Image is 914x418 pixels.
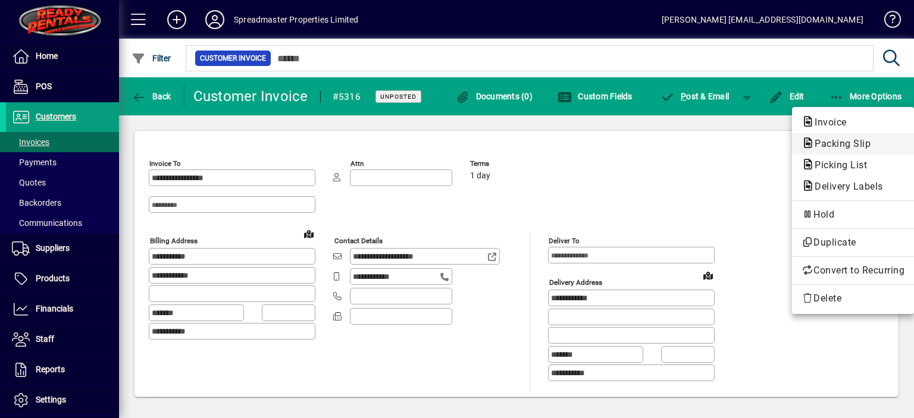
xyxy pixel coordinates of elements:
span: Packing Slip [802,138,877,149]
span: Delivery Labels [802,181,889,192]
span: Convert to Recurring [802,263,904,278]
span: Delete [802,291,904,306]
span: Hold [802,208,904,222]
span: Invoice [802,117,853,128]
span: Picking List [802,159,873,171]
span: Duplicate [802,235,904,250]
